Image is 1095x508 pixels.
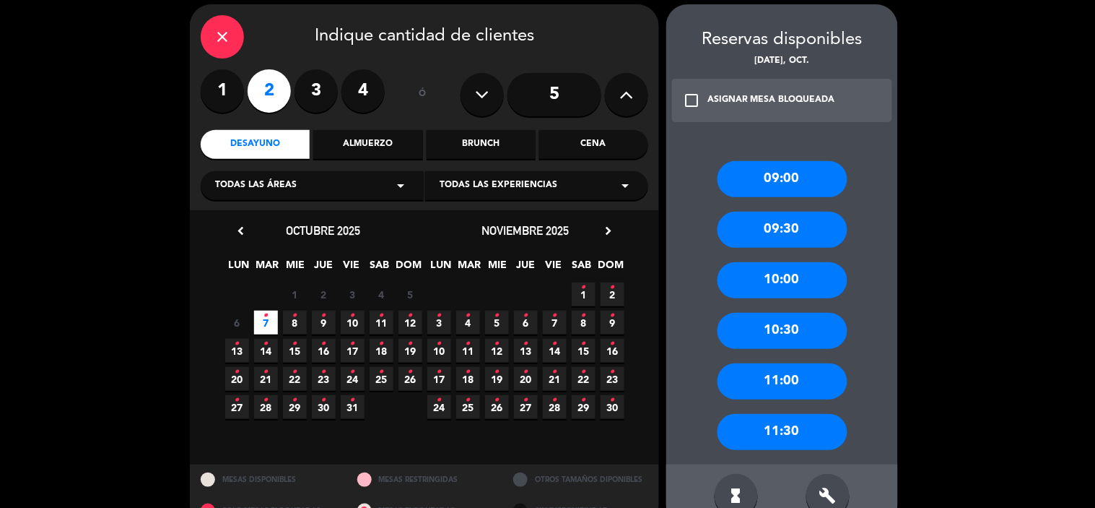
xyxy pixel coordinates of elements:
[295,69,338,113] label: 3
[340,257,364,280] span: VIE
[341,283,365,306] span: 3
[341,367,365,391] span: 24
[717,363,847,400] div: 11:00
[717,414,847,450] div: 11:30
[514,395,538,419] span: 27
[610,276,615,299] i: •
[514,311,538,335] span: 6
[370,367,393,391] span: 25
[292,304,297,327] i: •
[235,332,240,356] i: •
[485,395,509,419] span: 26
[570,257,594,280] span: SAB
[717,262,847,298] div: 10:00
[312,257,336,280] span: JUE
[214,28,231,46] i: close
[427,130,536,159] div: Brunch
[466,389,471,412] i: •
[601,311,624,335] span: 9
[514,257,538,280] span: JUE
[543,367,567,391] span: 21
[485,367,509,391] span: 19
[427,339,451,363] span: 10
[399,69,446,120] div: ó
[201,130,310,159] div: Desayuno
[601,283,624,306] span: 2
[254,395,278,419] span: 28
[485,311,509,335] span: 5
[610,332,615,356] i: •
[312,339,336,363] span: 16
[427,311,451,335] span: 3
[321,332,326,356] i: •
[398,367,422,391] span: 26
[666,54,898,69] div: [DATE], oct.
[717,161,847,197] div: 09:00
[485,339,509,363] span: 12
[398,311,422,335] span: 12
[581,389,586,412] i: •
[437,361,442,384] i: •
[543,311,567,335] span: 7
[502,465,659,496] div: OTROS TAMAÑOS DIPONIBLES
[466,361,471,384] i: •
[248,69,291,113] label: 2
[494,389,499,412] i: •
[429,257,453,280] span: LUN
[190,465,346,496] div: MESAS DISPONIBLES
[717,212,847,248] div: 09:30
[552,332,557,356] i: •
[514,367,538,391] span: 20
[494,304,499,327] i: •
[321,361,326,384] i: •
[341,69,385,113] label: 4
[263,332,269,356] i: •
[514,339,538,363] span: 13
[542,257,566,280] span: VIE
[235,389,240,412] i: •
[440,178,557,193] span: Todas las experiencias
[392,177,409,194] i: arrow_drop_down
[379,304,384,327] i: •
[313,130,422,159] div: Almuerzo
[263,361,269,384] i: •
[235,361,240,384] i: •
[572,311,596,335] span: 8
[408,304,413,327] i: •
[341,395,365,419] span: 31
[728,487,745,504] i: hourglass_full
[283,367,307,391] span: 22
[707,93,835,108] div: ASIGNAR MESA BLOQUEADA
[201,15,648,59] div: Indique cantidad de clientes
[215,178,297,193] span: Todas las áreas
[321,389,326,412] i: •
[683,92,700,109] i: check_box_outline_blank
[312,311,336,335] span: 9
[427,367,451,391] span: 17
[398,339,422,363] span: 19
[466,304,471,327] i: •
[601,395,624,419] span: 30
[321,304,326,327] i: •
[610,361,615,384] i: •
[370,339,393,363] span: 18
[523,332,528,356] i: •
[581,276,586,299] i: •
[312,367,336,391] span: 23
[581,361,586,384] i: •
[456,395,480,419] span: 25
[284,257,307,280] span: MIE
[437,332,442,356] i: •
[287,223,361,238] span: octubre 2025
[494,361,499,384] i: •
[601,223,616,238] i: chevron_right
[543,395,567,419] span: 28
[346,465,503,496] div: MESAS RESTRINGIDAS
[370,283,393,306] span: 4
[341,311,365,335] span: 10
[225,311,249,335] span: 6
[370,311,393,335] span: 11
[201,69,244,113] label: 1
[292,332,297,356] i: •
[456,367,480,391] span: 18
